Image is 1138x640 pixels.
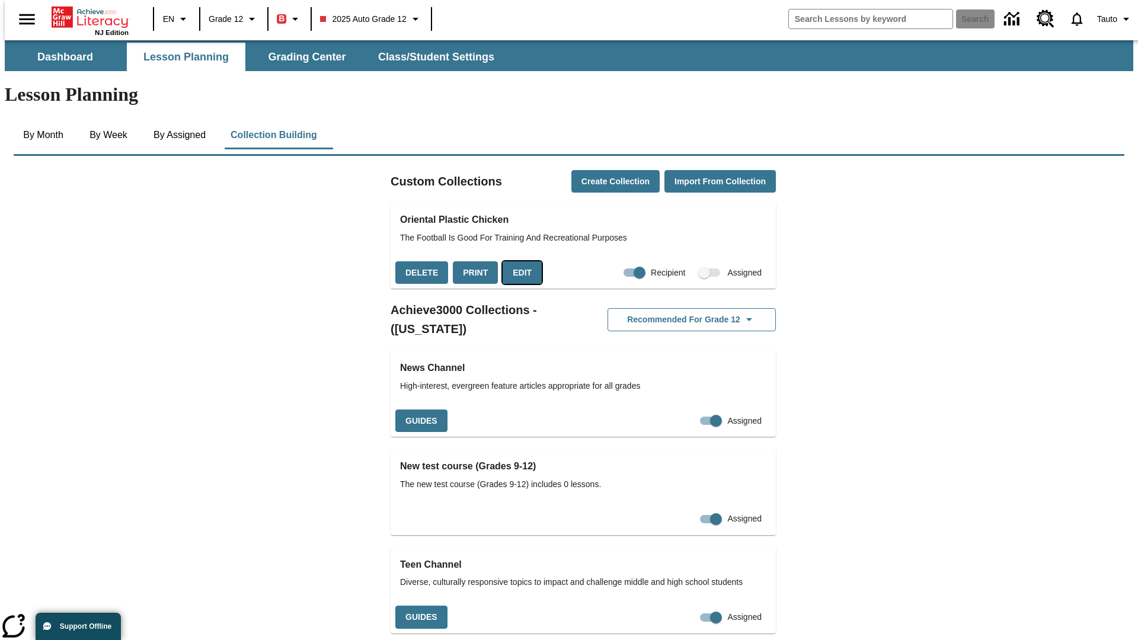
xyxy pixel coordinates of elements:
[158,8,196,30] button: Language: EN, Select a language
[651,267,685,279] span: Recipient
[608,308,776,331] button: Recommended for Grade 12
[5,84,1133,105] h1: Lesson Planning
[315,8,427,30] button: Class: 2025 Auto Grade 12, Select your class
[727,513,762,525] span: Assigned
[400,360,766,376] h3: News Channel
[60,622,111,631] span: Support Offline
[37,50,93,64] span: Dashboard
[79,121,138,149] button: By Week
[221,121,327,149] button: Collection Building
[571,170,660,193] button: Create Collection
[503,261,542,284] button: Edit
[400,458,766,475] h3: New test course (Grades 9-12)
[6,43,124,71] button: Dashboard
[400,556,766,573] h3: Teen Channel
[5,43,505,71] div: SubNavbar
[395,409,447,433] button: Guides
[391,300,583,338] h2: Achieve3000 Collections - ([US_STATE])
[204,8,264,30] button: Grade: Grade 12, Select a grade
[789,9,952,28] input: search field
[163,13,174,25] span: EN
[1030,3,1062,35] a: Resource Center, Will open in new tab
[52,5,129,29] a: Home
[144,121,215,149] button: By Assigned
[391,172,502,191] h2: Custom Collections
[9,2,44,37] button: Open side menu
[395,261,448,284] button: Delete
[143,50,229,64] span: Lesson Planning
[1062,4,1092,34] a: Notifications
[209,13,243,25] span: Grade 12
[248,43,366,71] button: Grading Center
[997,3,1030,36] a: Data Center
[727,267,762,279] span: Assigned
[1097,13,1117,25] span: Tauto
[400,478,766,491] span: The new test course (Grades 9-12) includes 0 lessons.
[279,11,284,26] span: B
[727,415,762,427] span: Assigned
[320,13,406,25] span: 2025 Auto Grade 12
[400,380,766,392] span: High-interest, evergreen feature articles appropriate for all grades
[727,611,762,623] span: Assigned
[1092,8,1138,30] button: Profile/Settings
[95,29,129,36] span: NJ Edition
[395,606,447,629] button: Guides
[127,43,245,71] button: Lesson Planning
[400,232,766,244] span: The Football Is Good For Training And Recreational Purposes
[453,261,498,284] button: Print, will open in a new window
[369,43,504,71] button: Class/Student Settings
[52,4,129,36] div: Home
[268,50,346,64] span: Grading Center
[5,40,1133,71] div: SubNavbar
[400,576,766,588] span: Diverse, culturally responsive topics to impact and challenge middle and high school students
[378,50,494,64] span: Class/Student Settings
[36,613,121,640] button: Support Offline
[272,8,307,30] button: Boost Class color is red. Change class color
[664,170,776,193] button: Import from Collection
[14,121,73,149] button: By Month
[400,212,766,228] h3: Oriental Plastic Chicken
